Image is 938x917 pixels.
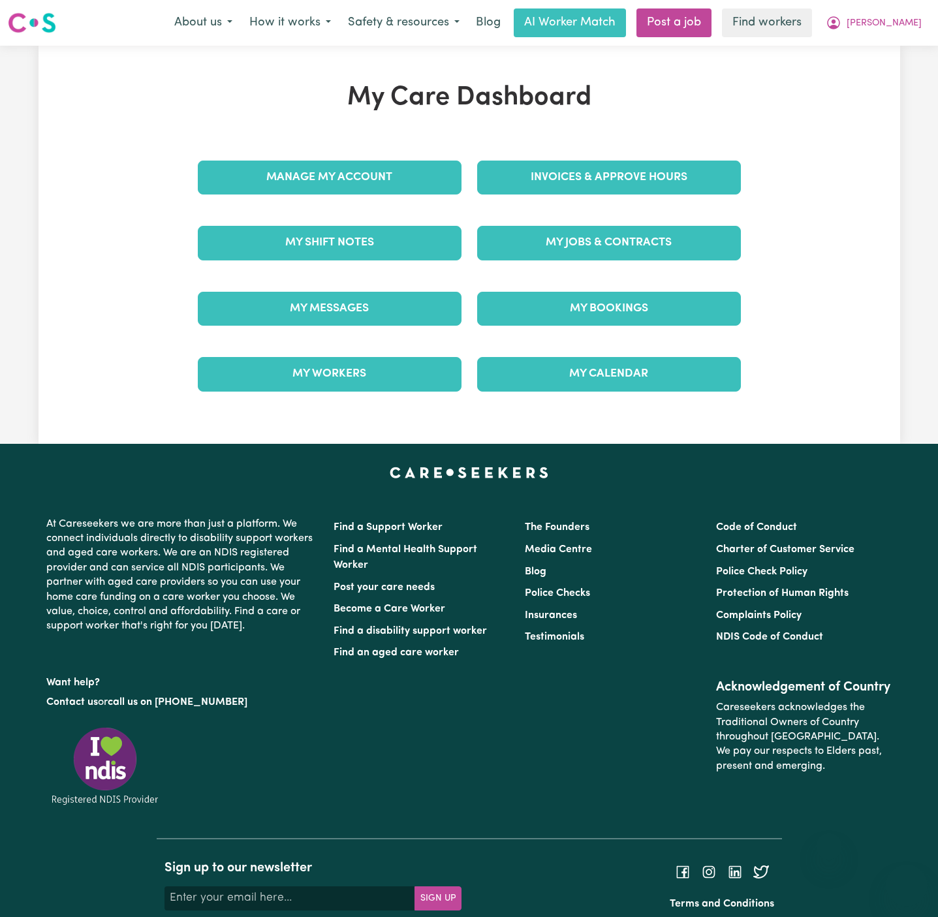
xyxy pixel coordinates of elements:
[716,567,807,577] a: Police Check Policy
[525,522,589,533] a: The Founders
[198,357,461,391] a: My Workers
[716,679,892,695] h2: Acknowledgement of Country
[108,697,247,707] a: call us on [PHONE_NUMBER]
[198,161,461,194] a: Manage My Account
[477,161,741,194] a: Invoices & Approve Hours
[816,833,842,860] iframe: Close message
[468,8,508,37] a: Blog
[334,544,477,570] a: Find a Mental Health Support Worker
[886,865,928,907] iframe: Button to launch messaging window
[390,467,548,478] a: Careseekers home page
[525,610,577,621] a: Insurances
[198,226,461,260] a: My Shift Notes
[334,604,445,614] a: Become a Care Worker
[525,567,546,577] a: Blog
[164,860,461,876] h2: Sign up to our newsletter
[477,226,741,260] a: My Jobs & Contracts
[636,8,711,37] a: Post a job
[525,588,590,598] a: Police Checks
[675,866,691,877] a: Follow Careseekers on Facebook
[241,9,339,37] button: How it works
[46,690,318,715] p: or
[46,697,98,707] a: Contact us
[477,292,741,326] a: My Bookings
[716,544,854,555] a: Charter of Customer Service
[701,866,717,877] a: Follow Careseekers on Instagram
[716,610,802,621] a: Complaints Policy
[166,9,241,37] button: About us
[817,9,930,37] button: My Account
[334,626,487,636] a: Find a disability support worker
[514,8,626,37] a: AI Worker Match
[847,16,922,31] span: [PERSON_NAME]
[727,866,743,877] a: Follow Careseekers on LinkedIn
[339,9,468,37] button: Safety & resources
[164,886,415,910] input: Enter your email here...
[198,292,461,326] a: My Messages
[722,8,812,37] a: Find workers
[670,899,774,909] a: Terms and Conditions
[334,647,459,658] a: Find an aged care worker
[753,866,769,877] a: Follow Careseekers on Twitter
[334,522,443,533] a: Find a Support Worker
[46,725,164,807] img: Registered NDIS provider
[716,522,797,533] a: Code of Conduct
[525,632,584,642] a: Testimonials
[525,544,592,555] a: Media Centre
[8,8,56,38] a: Careseekers logo
[414,886,461,910] button: Subscribe
[46,512,318,639] p: At Careseekers we are more than just a platform. We connect individuals directly to disability su...
[716,632,823,642] a: NDIS Code of Conduct
[716,588,849,598] a: Protection of Human Rights
[46,670,318,690] p: Want help?
[477,357,741,391] a: My Calendar
[716,695,892,779] p: Careseekers acknowledges the Traditional Owners of Country throughout [GEOGRAPHIC_DATA]. We pay o...
[190,82,749,114] h1: My Care Dashboard
[8,11,56,35] img: Careseekers logo
[334,582,435,593] a: Post your care needs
